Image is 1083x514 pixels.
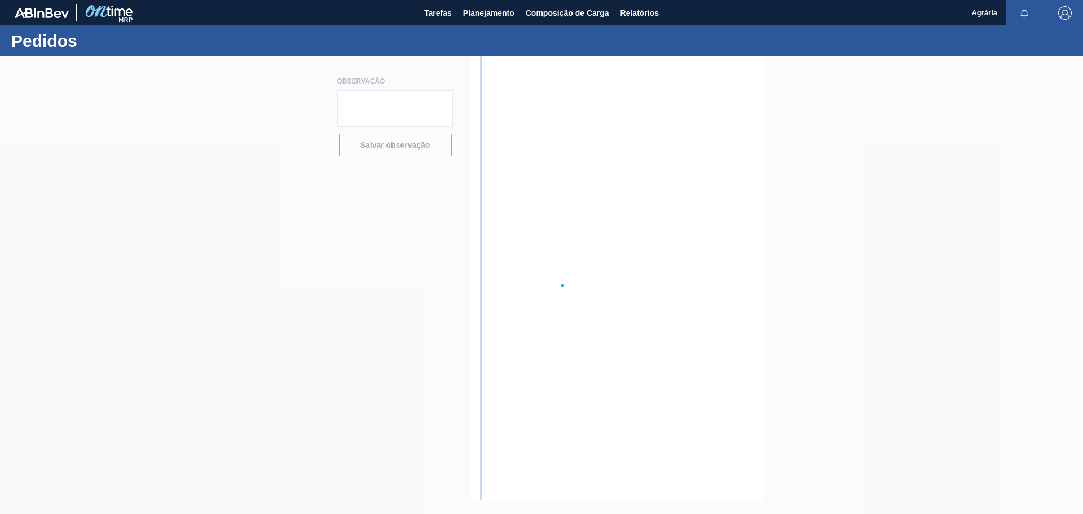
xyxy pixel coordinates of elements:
[15,8,69,18] img: TNhmsLtSVTkK8tSr43FrP2fwEKptu5GPRR3wAAAABJRU5ErkJggg==
[463,6,514,20] span: Planejamento
[11,34,212,47] h1: Pedidos
[424,6,452,20] span: Tarefas
[1006,5,1042,21] button: Notificações
[620,6,659,20] span: Relatórios
[1058,6,1072,20] img: Logout
[526,6,609,20] span: Composição de Carga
